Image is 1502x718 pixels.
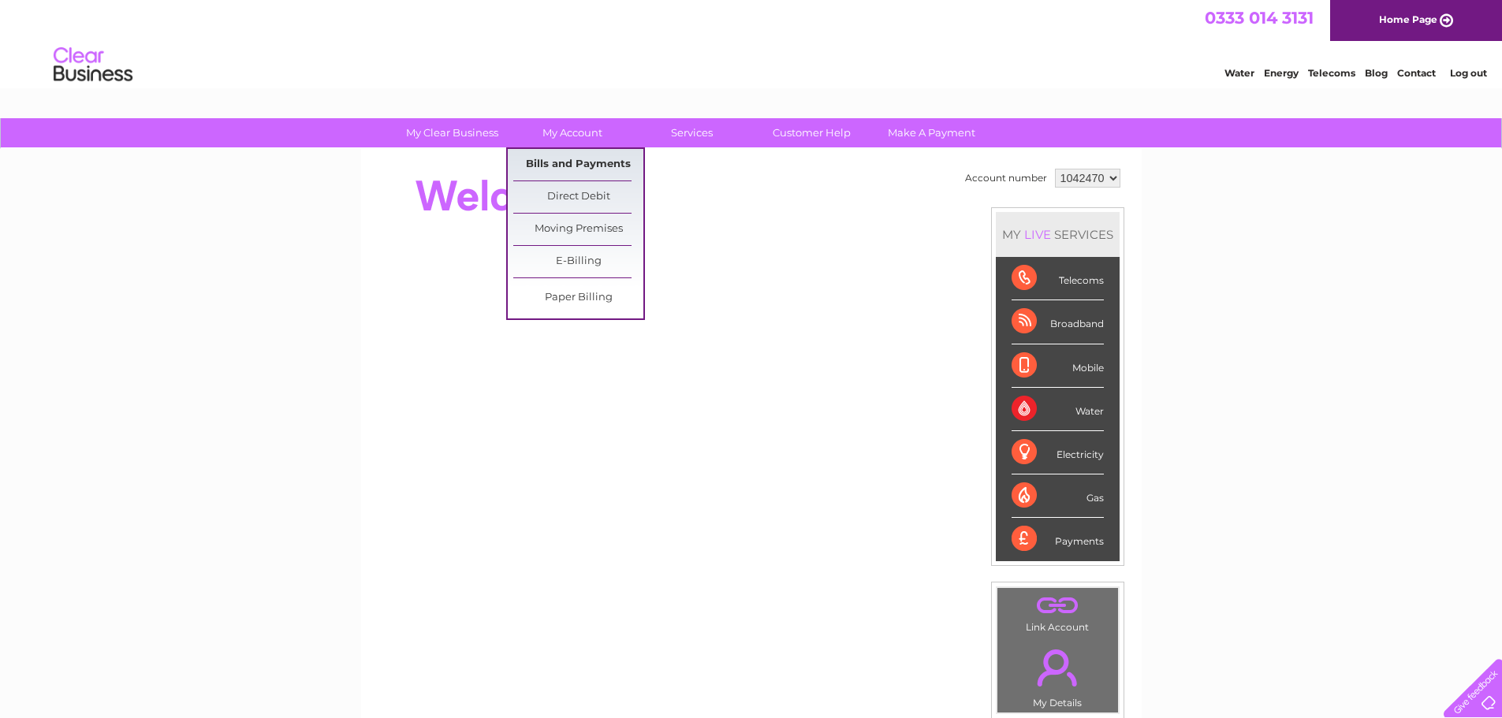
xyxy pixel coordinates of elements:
[1264,67,1299,79] a: Energy
[513,282,643,314] a: Paper Billing
[513,214,643,245] a: Moving Premises
[961,165,1051,192] td: Account number
[997,587,1119,637] td: Link Account
[513,246,643,277] a: E-Billing
[997,636,1119,713] td: My Details
[507,118,637,147] a: My Account
[1365,67,1388,79] a: Blog
[1012,344,1104,388] div: Mobile
[1308,67,1355,79] a: Telecoms
[53,41,133,89] img: logo.png
[1224,67,1254,79] a: Water
[387,118,517,147] a: My Clear Business
[1021,227,1054,242] div: LIVE
[1012,474,1104,518] div: Gas
[996,212,1120,257] div: MY SERVICES
[1012,431,1104,474] div: Electricity
[1205,8,1314,28] a: 0333 014 3131
[867,118,997,147] a: Make A Payment
[513,181,643,213] a: Direct Debit
[1012,518,1104,560] div: Payments
[1012,257,1104,300] div: Telecoms
[379,9,1124,76] div: Clear Business is a trading name of Verastar Limited (registered in [GEOGRAPHIC_DATA] No. 3667643...
[513,149,643,180] a: Bills and Payments
[1001,640,1114,695] a: .
[1012,388,1104,431] div: Water
[627,118,757,147] a: Services
[747,118,877,147] a: Customer Help
[1012,300,1104,344] div: Broadband
[1397,67,1436,79] a: Contact
[1450,67,1487,79] a: Log out
[1001,592,1114,619] a: .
